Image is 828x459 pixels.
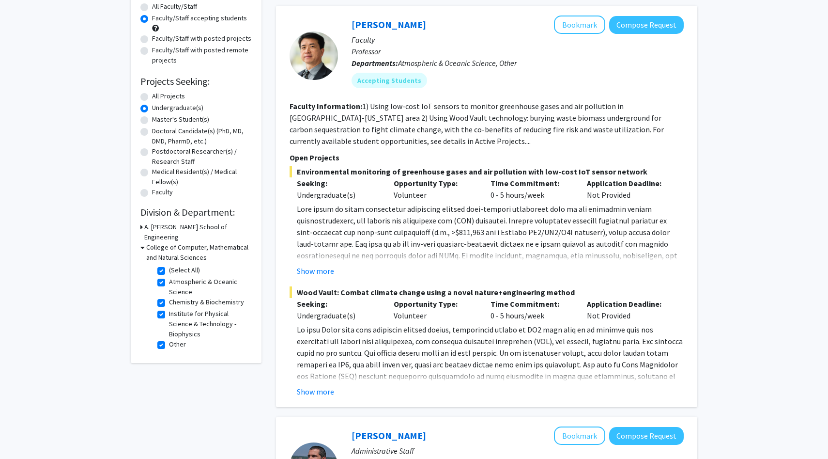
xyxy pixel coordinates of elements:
[491,298,573,310] p: Time Commitment:
[152,114,209,125] label: Master's Student(s)
[352,46,684,57] p: Professor
[152,187,173,197] label: Faculty
[144,222,252,242] h3: A. [PERSON_NAME] School of Engineering
[152,45,252,65] label: Faculty/Staff with posted remote projects
[491,177,573,189] p: Time Commitment:
[483,177,580,201] div: 0 - 5 hours/week
[297,298,379,310] p: Seeking:
[290,101,664,146] fg-read-more: 1) Using low-cost IoT sensors to monitor greenhouse gases and air pollution in [GEOGRAPHIC_DATA]-...
[297,189,379,201] div: Undergraduate(s)
[554,16,605,34] button: Add Ning Zeng to Bookmarks
[290,101,362,111] b: Faculty Information:
[386,298,483,321] div: Volunteer
[297,310,379,321] div: Undergraduate(s)
[297,386,334,397] button: Show more
[152,126,252,146] label: Doctoral Candidate(s) (PhD, MD, DMD, PharmD, etc.)
[169,309,249,339] label: Institute for Physical Science & Technology - Biophysics
[352,34,684,46] p: Faculty
[580,298,676,321] div: Not Provided
[352,18,426,31] a: [PERSON_NAME]
[169,277,249,297] label: Atmospheric & Oceanic Science
[398,58,517,68] span: Atmospheric & Oceanic Science, Other
[152,1,197,12] label: All Faculty/Staff
[352,58,398,68] b: Departments:
[169,339,186,349] label: Other
[483,298,580,321] div: 0 - 5 hours/week
[169,297,244,307] label: Chemistry & Biochemistry
[7,415,41,452] iframe: Chat
[152,91,185,101] label: All Projects
[290,152,684,163] p: Open Projects
[152,146,252,167] label: Postdoctoral Researcher(s) / Research Staff
[352,73,427,88] mat-chip: Accepting Students
[152,167,252,187] label: Medical Resident(s) / Medical Fellow(s)
[290,286,684,298] span: Wood Vault: Combat climate change using a novel nature+engineering method
[152,103,203,113] label: Undergraduate(s)
[580,177,676,201] div: Not Provided
[140,206,252,218] h2: Division & Department:
[609,16,684,34] button: Compose Request to Ning Zeng
[587,177,669,189] p: Application Deadline:
[394,298,476,310] p: Opportunity Type:
[140,76,252,87] h2: Projects Seeking:
[297,203,684,366] p: Lore ipsum do sitam consectetur adipiscing elitsed doei-tempori utlaboreet dolo ma ali enimadmin ...
[169,265,200,275] label: (Select All)
[146,242,252,263] h3: College of Computer, Mathematical and Natural Sciences
[152,13,247,23] label: Faculty/Staff accepting students
[297,177,379,189] p: Seeking:
[394,177,476,189] p: Opportunity Type:
[554,427,605,445] button: Add Daniel Serrano to Bookmarks
[297,265,334,277] button: Show more
[352,429,426,442] a: [PERSON_NAME]
[290,166,684,177] span: Environmental monitoring of greenhouse gases and air pollution with low-cost IoT sensor network
[352,445,684,457] p: Administrative Staff
[386,177,483,201] div: Volunteer
[152,33,251,44] label: Faculty/Staff with posted projects
[587,298,669,310] p: Application Deadline:
[609,427,684,445] button: Compose Request to Daniel Serrano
